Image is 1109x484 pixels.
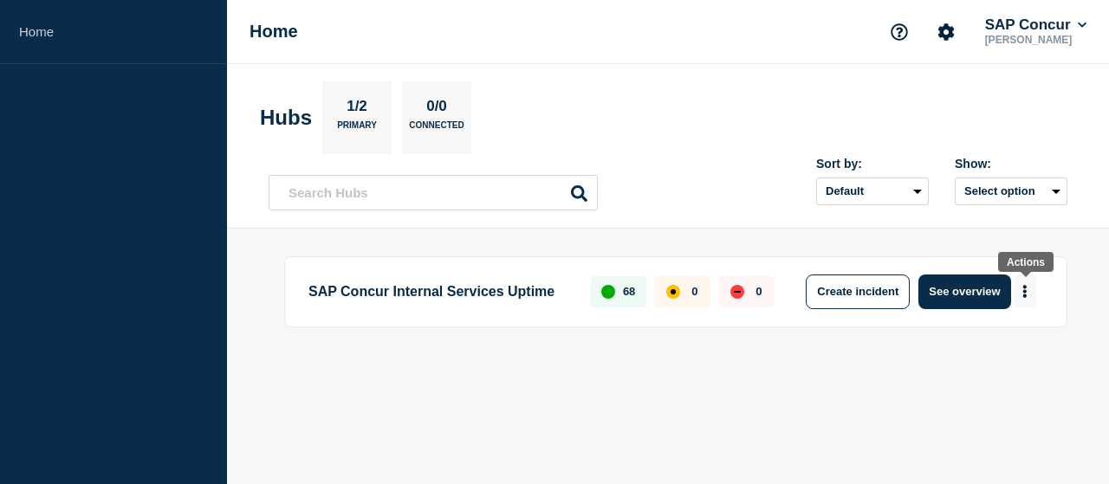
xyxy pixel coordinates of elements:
div: Actions [1007,256,1045,268]
div: affected [666,285,680,299]
button: Support [881,14,918,50]
p: 0 [756,285,762,298]
button: Account settings [928,14,964,50]
input: Search Hubs [269,175,598,210]
p: [PERSON_NAME] [982,34,1090,46]
p: Connected [409,120,464,139]
p: SAP Concur Internal Services Uptime [308,274,571,309]
button: Select option [955,177,1067,205]
button: SAP Concur [982,16,1090,34]
h1: Home [250,22,298,42]
button: More actions [1014,275,1036,307]
button: Create incident [806,274,910,309]
div: down [730,285,744,299]
div: Show: [955,157,1067,171]
select: Sort by [816,177,929,205]
div: Sort by: [816,157,929,171]
p: Primary [337,120,377,139]
button: See overview [918,274,1010,309]
h2: Hubs [260,106,312,130]
p: 0 [691,285,697,298]
p: 68 [623,285,635,298]
div: up [601,285,615,299]
p: 0/0 [420,98,454,120]
p: 1/2 [340,98,374,120]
